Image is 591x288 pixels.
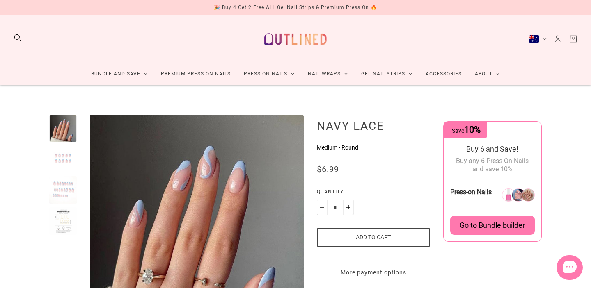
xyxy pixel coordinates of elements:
span: Buy 6 and Save! [466,145,518,153]
span: 10% [464,125,481,135]
button: Search [13,33,22,42]
a: Press On Nails [237,63,301,85]
a: Bundle and Save [85,63,154,85]
a: About [468,63,506,85]
button: Australia [529,35,547,43]
a: Nail Wraps [301,63,355,85]
a: Account [553,34,562,43]
h1: Navy Lace [317,119,430,133]
a: Premium Press On Nails [154,63,237,85]
button: Minus [317,200,328,215]
label: Quantity [317,188,430,200]
span: Go to Bundle builder [460,221,525,230]
span: $6.99 [317,164,339,174]
button: Plus [343,200,354,215]
div: 🎉 Buy 4 Get 2 Free ALL Gel Nail Strips & Premium Press On 🔥 [214,3,377,12]
button: Add to cart [317,228,430,247]
span: Press-on Nails [450,188,492,196]
span: Save [452,127,481,134]
a: Cart [569,34,578,43]
span: Buy any 6 Press On Nails and save 10% [456,157,529,173]
a: More payment options [317,268,430,277]
a: Gel Nail Strips [355,63,419,85]
a: Accessories [419,63,468,85]
a: Outlined [259,22,332,57]
p: Medium - Round [317,143,430,152]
